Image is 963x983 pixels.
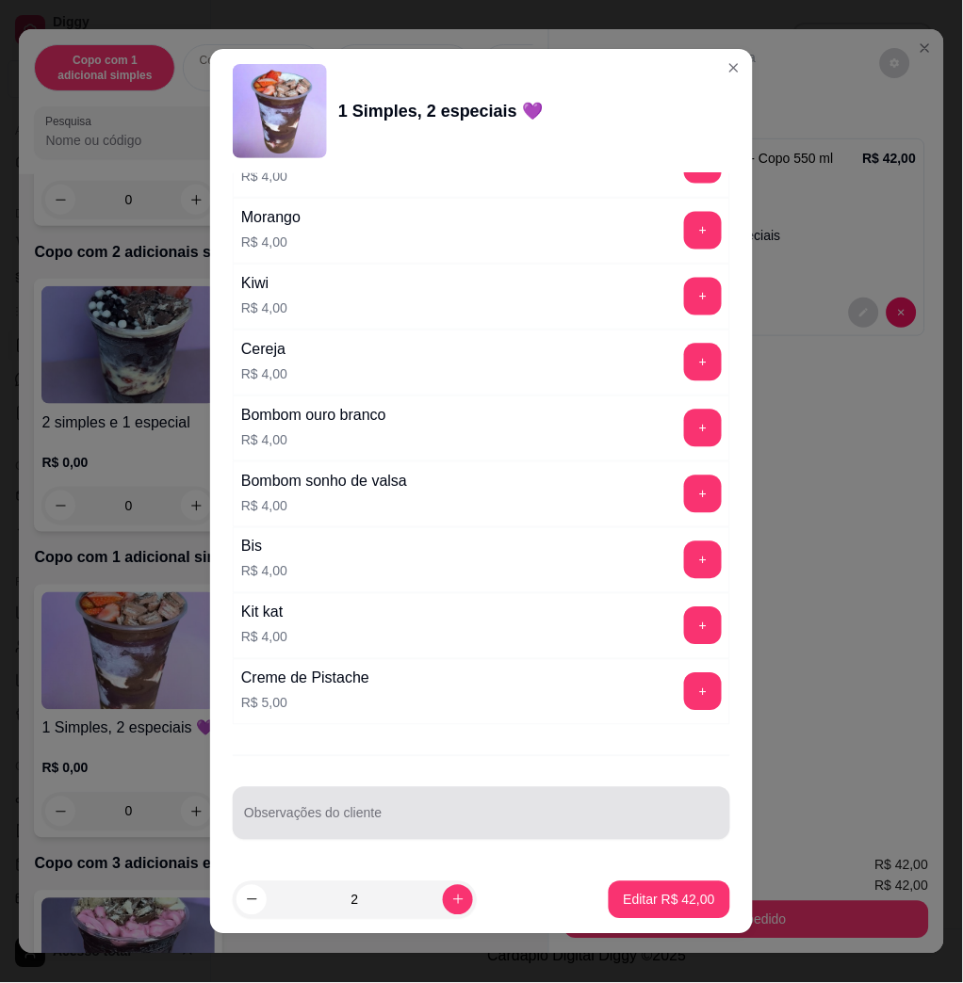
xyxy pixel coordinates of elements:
button: add [684,278,722,315]
div: Morango [241,206,301,229]
p: R$ 4,00 [241,167,287,185]
button: add [684,673,722,711]
button: add [684,607,722,645]
div: 1 Simples, 2 especiais 💜 [338,98,543,124]
div: Kiwi [241,272,287,295]
div: Creme de Pistache [241,668,369,690]
input: Observações do cliente [244,812,719,830]
div: Bombom sonho de valsa [241,470,407,492]
p: R$ 4,00 [241,298,287,317]
div: Bis [241,536,287,558]
p: R$ 4,00 [241,496,407,515]
p: R$ 4,00 [241,430,386,449]
button: increase-product-quantity [443,885,473,915]
button: add [684,410,722,447]
p: R$ 4,00 [241,562,287,581]
p: R$ 4,00 [241,628,287,647]
button: decrease-product-quantity [237,885,267,915]
button: add [684,541,722,579]
div: Cereja [241,338,287,361]
p: R$ 4,00 [241,364,287,383]
button: Editar R$ 42,00 [609,881,730,919]
img: product-image [233,64,327,158]
div: Bombom ouro branco [241,404,386,427]
button: add [684,212,722,250]
button: add [684,344,722,381]
p: R$ 4,00 [241,233,301,251]
div: Kit kat [241,602,287,624]
button: add [684,475,722,513]
button: Close [719,53,749,83]
p: R$ 5,00 [241,694,369,713]
p: Editar R$ 42,00 [624,891,715,910]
